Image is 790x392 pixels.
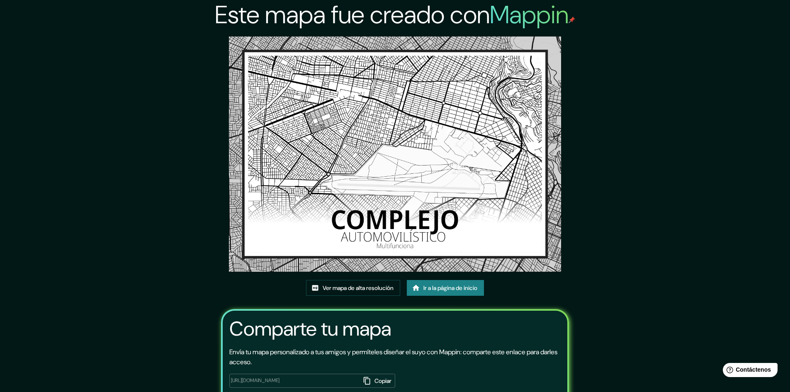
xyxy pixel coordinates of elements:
[323,284,394,292] font: Ver mapa de alta resolución
[423,284,477,292] font: Ir a la página de inicio
[229,37,562,272] img: created-map
[306,280,400,296] a: Ver mapa de alta resolución
[229,316,391,342] font: Comparte tu mapa
[407,280,484,296] a: Ir a la página de inicio
[361,374,395,388] button: Copiar
[374,377,391,385] font: Copiar
[716,360,781,383] iframe: Lanzador de widgets de ayuda
[569,17,575,23] img: pin de mapeo
[229,348,557,366] font: Envía tu mapa personalizado a tus amigos y permíteles diseñar el suyo con Mappin: comparte este e...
